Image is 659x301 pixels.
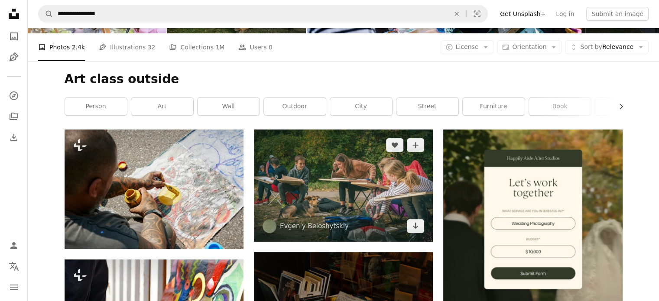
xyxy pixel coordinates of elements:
[586,7,649,21] button: Submit an image
[529,98,591,115] a: book
[5,258,23,275] button: Language
[330,98,392,115] a: city
[386,138,403,152] button: Like
[65,71,623,87] h1: Art class outside
[131,98,193,115] a: art
[5,108,23,125] a: Collections
[65,98,127,115] a: person
[5,49,23,66] a: Illustrations
[580,43,633,52] span: Relevance
[39,6,53,22] button: Search Unsplash
[263,219,276,233] img: Go to Evgeniy Beloshytskiy's profile
[148,42,156,52] span: 32
[215,42,224,52] span: 1M
[5,129,23,146] a: Download History
[580,43,602,50] span: Sort by
[65,185,243,193] a: a man with tattoos is painting a picture on the ground
[254,181,433,189] a: Children learning to draw outdoors with a dog nearby
[198,98,260,115] a: wall
[254,129,433,242] img: Children learning to draw outdoors with a dog nearby
[497,40,562,54] button: Orientation
[280,222,349,230] a: Evgeniy Beloshytskiy
[269,42,273,52] span: 0
[407,138,424,152] button: Add to Collection
[238,33,273,61] a: Users 0
[5,28,23,45] a: Photos
[65,129,243,249] img: a man with tattoos is painting a picture on the ground
[407,219,424,233] a: Download
[5,5,23,24] a: Home — Unsplash
[264,98,326,115] a: outdoor
[5,278,23,296] button: Menu
[467,6,487,22] button: Visual search
[595,98,657,115] a: stil
[169,33,224,61] a: Collections 1M
[441,40,494,54] button: License
[5,87,23,104] a: Explore
[5,237,23,254] a: Log in / Sign up
[495,7,551,21] a: Get Unsplash+
[463,98,525,115] a: furniture
[38,5,488,23] form: Find visuals sitewide
[565,40,649,54] button: Sort byRelevance
[551,7,579,21] a: Log in
[613,98,623,115] button: scroll list to the right
[99,33,155,61] a: Illustrations 32
[512,43,546,50] span: Orientation
[447,6,466,22] button: Clear
[396,98,458,115] a: street
[456,43,479,50] span: License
